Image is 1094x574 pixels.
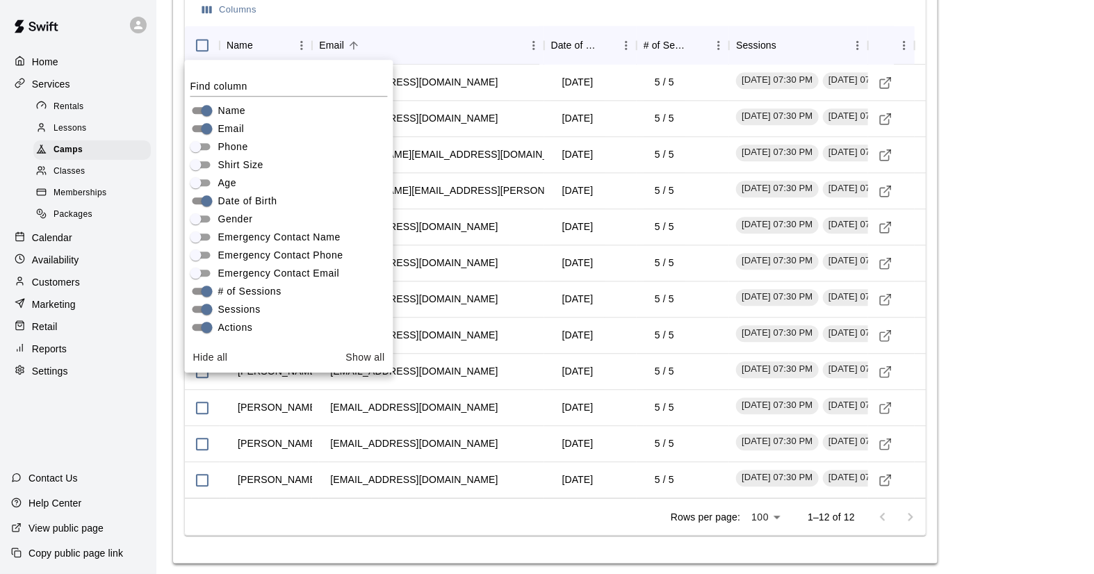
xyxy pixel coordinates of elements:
[644,64,685,101] td: 5 / 5
[54,143,83,157] span: Camps
[875,145,896,165] a: Visit customer profile
[689,35,708,55] button: Sort
[319,100,509,137] td: [EMAIL_ADDRESS][DOMAIN_NAME]
[875,289,896,310] a: Visit customer profile
[33,140,151,160] div: Camps
[875,434,896,454] a: Visit customer profile
[218,194,277,208] span: Date of Birth
[644,100,685,137] td: 5 / 5
[875,217,896,238] a: Visit customer profile
[644,208,685,245] td: 5 / 5
[823,218,905,231] span: [DATE] 07:30 PM
[227,425,330,462] td: [PERSON_NAME]
[218,248,343,263] span: Emergency Contact Phone
[875,253,896,274] a: Visit customer profile
[54,165,85,179] span: Classes
[218,266,340,281] span: Emergency Contact Email
[319,208,509,245] td: [EMAIL_ADDRESS][DOMAIN_NAME]
[11,272,145,293] div: Customers
[551,281,605,318] td: [DATE]
[644,389,685,426] td: 5 / 5
[823,327,905,340] span: [DATE] 07:30 PM
[875,325,896,346] a: Visit customer profile
[227,26,253,65] div: Name
[823,435,905,448] span: [DATE] 07:30 PM
[868,26,915,65] div: Actions
[823,399,905,412] span: [DATE] 07:30 PM
[736,218,818,231] span: [DATE] 07:30 PM
[32,55,58,69] p: Home
[736,435,818,448] span: [DATE] 07:30 PM
[32,275,80,289] p: Customers
[746,507,785,527] div: 100
[551,26,596,65] div: Date of Birth
[32,320,58,334] p: Retail
[188,345,234,370] button: Hide all
[551,425,605,462] td: [DATE]
[33,205,151,224] div: Packages
[32,364,68,378] p: Settings
[551,100,605,137] td: [DATE]
[596,35,616,55] button: Sort
[637,26,729,65] div: # of Sessions
[644,317,685,354] td: 5 / 5
[644,281,685,318] td: 5 / 5
[551,136,605,173] td: [DATE]
[736,74,818,87] span: [DATE] 07:30 PM
[344,35,364,55] button: Sort
[32,297,76,311] p: Marketing
[54,122,87,136] span: Lessons
[319,425,509,462] td: [EMAIL_ADDRESS][DOMAIN_NAME]
[32,231,72,245] p: Calendar
[319,461,509,498] td: [EMAIL_ADDRESS][DOMAIN_NAME]
[218,158,264,172] span: Shirt Size
[551,353,605,390] td: [DATE]
[776,35,796,55] button: Sort
[319,281,509,318] td: [EMAIL_ADDRESS][DOMAIN_NAME]
[616,35,637,56] button: Menu
[875,181,896,202] a: Visit customer profile
[551,317,605,354] td: [DATE]
[875,35,895,55] button: Sort
[33,96,156,117] a: Rentals
[11,227,145,248] div: Calendar
[227,461,330,498] td: [PERSON_NAME]
[33,161,156,183] a: Classes
[54,208,92,222] span: Packages
[11,316,145,337] div: Retail
[32,253,79,267] p: Availability
[312,26,544,65] div: Email
[644,461,685,498] td: 5 / 5
[736,327,818,340] span: [DATE] 07:30 PM
[708,35,729,56] button: Menu
[319,26,344,65] div: Email
[218,230,341,245] span: Emergency Contact Name
[736,471,818,484] span: [DATE] 07:30 PM
[33,204,156,226] a: Packages
[319,353,509,390] td: [EMAIL_ADDRESS][DOMAIN_NAME]
[551,172,605,209] td: [DATE]
[823,471,905,484] span: [DATE] 07:30 PM
[11,361,145,382] a: Settings
[894,35,915,56] button: Menu
[28,471,78,485] p: Contact Us
[54,186,106,200] span: Memberships
[823,146,905,159] span: [DATE] 07:30 PM
[875,72,896,93] a: Visit customer profile
[253,35,272,55] button: Sort
[551,461,605,498] td: [DATE]
[875,397,896,418] a: Visit customer profile
[823,363,905,376] span: [DATE] 07:30 PM
[544,26,637,65] div: Date of Birth
[736,26,776,65] div: Sessions
[11,294,145,315] div: Marketing
[220,26,312,65] div: Name
[319,172,672,209] td: [PERSON_NAME][EMAIL_ADDRESS][PERSON_NAME][DOMAIN_NAME]
[28,546,123,560] p: Copy public page link
[644,245,685,281] td: 5 / 5
[11,74,145,95] a: Services
[823,290,905,304] span: [DATE] 07:30 PM
[32,77,70,91] p: Services
[644,172,685,209] td: 5 / 5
